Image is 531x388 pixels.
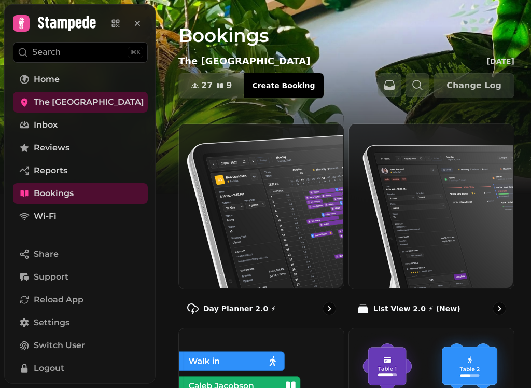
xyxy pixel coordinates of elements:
span: Bookings [34,187,74,200]
a: Day Planner 2.0 ⚡Day Planner 2.0 ⚡ [178,123,344,324]
button: Share [13,244,148,265]
span: 27 [201,81,213,90]
svg: go to [324,303,334,314]
button: Reload App [13,289,148,310]
span: Create Booking [252,82,315,89]
a: The [GEOGRAPHIC_DATA] [13,92,148,113]
img: List View 2.0 ⚡ (New) [348,123,513,288]
p: Day Planner 2.0 ⚡ [203,303,276,314]
span: Logout [34,362,64,375]
button: Switch User [13,335,148,356]
a: Home [13,69,148,90]
svg: go to [494,303,505,314]
p: Search [32,46,61,59]
span: Share [34,248,59,260]
a: Reports [13,160,148,181]
a: List View 2.0 ⚡ (New)List View 2.0 ⚡ (New) [348,123,514,324]
a: Bookings [13,183,148,204]
img: Day Planner 2.0 ⚡ [178,123,343,288]
span: Change Log [446,81,501,90]
p: List View 2.0 ⚡ (New) [373,303,460,314]
button: Logout [13,358,148,379]
a: Inbox [13,115,148,135]
button: Search⌘K [13,42,148,63]
button: Support [13,267,148,287]
span: Switch User [34,339,85,352]
p: [DATE] [487,56,514,66]
span: Reload App [34,294,83,306]
span: The [GEOGRAPHIC_DATA] [34,96,144,108]
button: Change Log [434,73,514,98]
span: Settings [34,316,69,329]
button: Create Booking [244,73,323,98]
a: Reviews [13,137,148,158]
span: Inbox [34,119,58,131]
a: Settings [13,312,148,333]
a: Wi-Fi [13,206,148,227]
span: Home [34,73,60,86]
span: Support [34,271,68,283]
div: ⌘K [128,47,143,58]
span: 9 [226,81,232,90]
p: The [GEOGRAPHIC_DATA] [178,54,310,68]
span: Reports [34,164,67,177]
button: 279 [179,73,244,98]
span: Wi-Fi [34,210,57,223]
span: Reviews [34,142,69,154]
